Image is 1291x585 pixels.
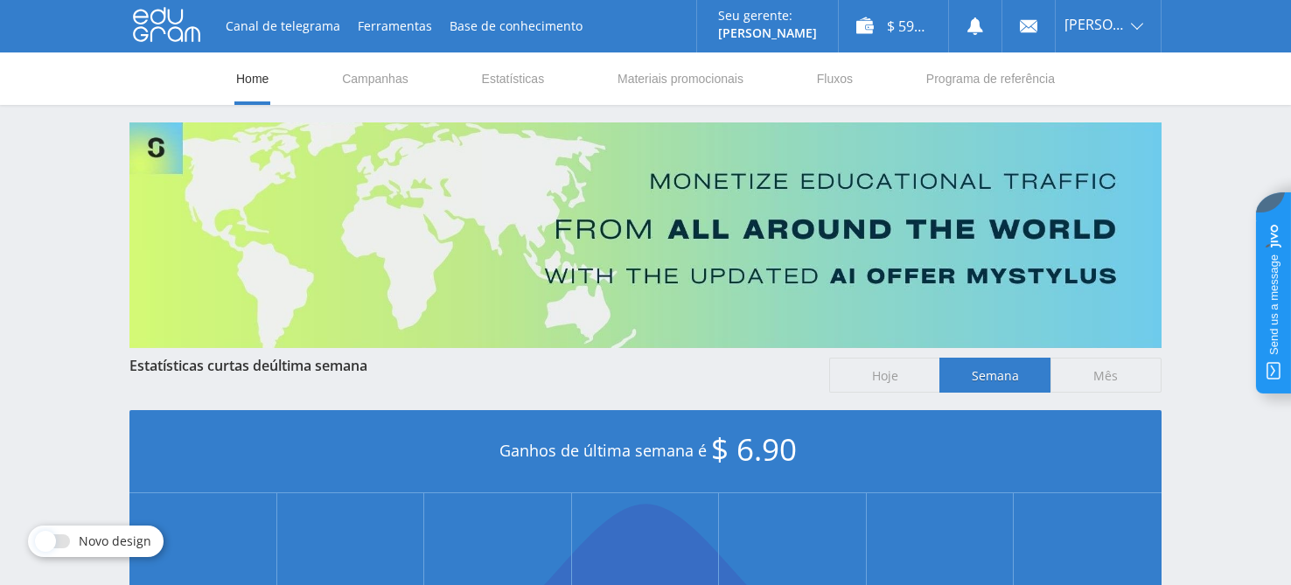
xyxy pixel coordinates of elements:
[129,358,812,373] div: Estatísticas curtas de
[829,358,940,393] span: Hoje
[480,52,547,105] a: Estatísticas
[718,9,817,23] p: Seu gerente:
[269,356,367,375] span: última semana
[129,410,1162,493] div: Ganhos de última semana é
[718,26,817,40] p: [PERSON_NAME]
[129,122,1162,348] img: Banner
[925,52,1057,105] a: Programa de referência
[1050,358,1162,393] span: Mês
[939,358,1050,393] span: Semana
[234,52,270,105] a: Home
[1064,17,1126,31] span: [PERSON_NAME].moretti86
[340,52,410,105] a: Campanhas
[815,52,855,105] a: Fluxos
[616,52,745,105] a: Materiais promocionais
[79,534,151,548] span: Novo design
[711,428,797,470] span: $ 6.90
